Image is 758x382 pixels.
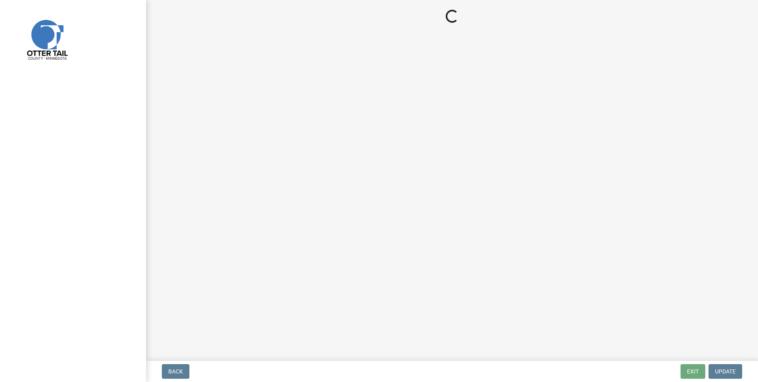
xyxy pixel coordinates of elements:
[168,368,183,375] span: Back
[162,364,189,379] button: Back
[681,364,705,379] button: Exit
[709,364,742,379] button: Update
[715,368,736,375] span: Update
[16,9,77,69] img: Otter Tail County, Minnesota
